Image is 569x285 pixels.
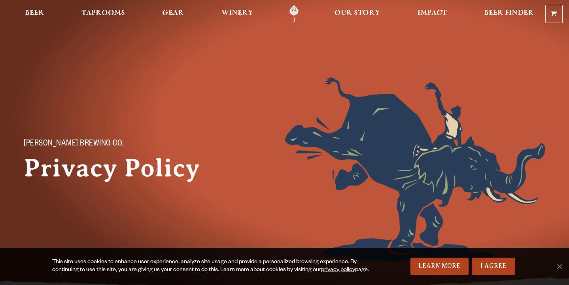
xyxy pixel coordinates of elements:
[24,140,198,149] p: [PERSON_NAME] Brewing Co.
[81,10,125,16] span: Taprooms
[335,10,380,16] span: Our Story
[216,5,258,23] a: Winery
[329,5,385,23] a: Our Story
[52,258,370,274] div: This site uses cookies to enhance user experience, analyze site usage and provide a personalized ...
[484,10,534,16] span: Beer Finder
[412,5,452,23] a: Impact
[76,5,130,23] a: Taprooms
[285,77,546,262] img: Foreground404
[555,262,563,270] span: No
[279,5,309,23] a: Odell Home
[25,10,44,16] span: Beer
[418,10,447,16] span: Impact
[479,5,539,23] a: Beer Finder
[221,10,253,16] span: Winery
[157,5,189,23] a: Gear
[410,258,469,275] a: Learn More
[20,5,49,23] a: Beer
[24,154,214,182] h1: Privacy Policy
[472,258,515,275] a: I Agree
[162,10,184,16] span: Gear
[321,267,355,274] a: privacy policy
